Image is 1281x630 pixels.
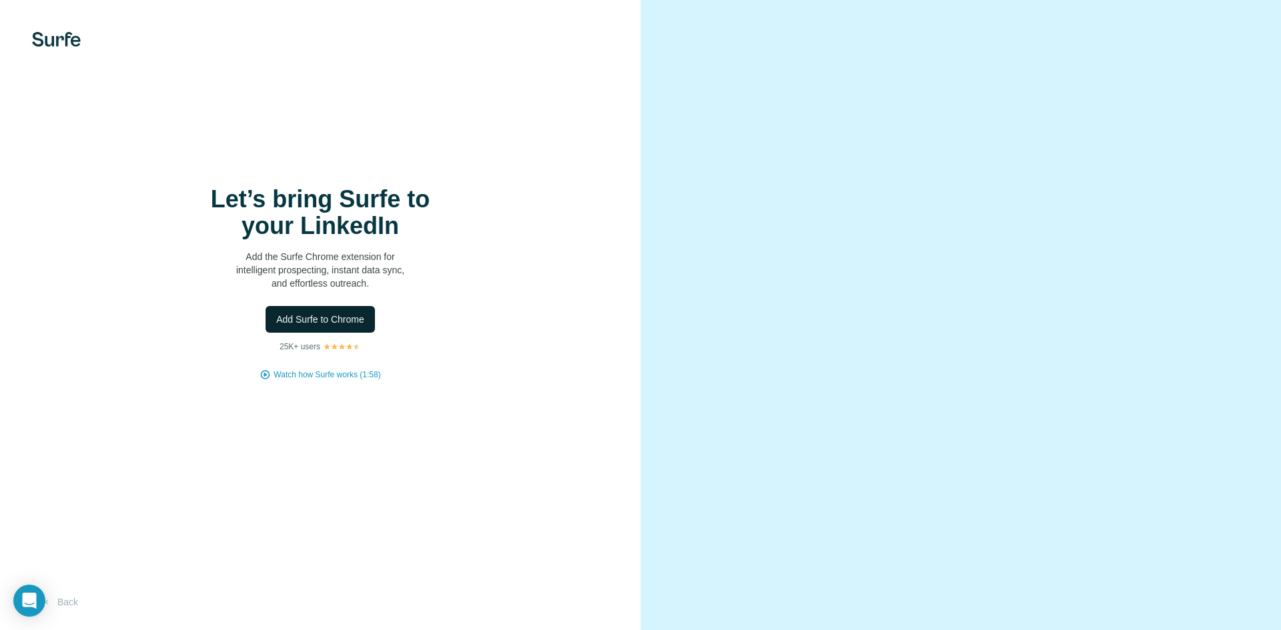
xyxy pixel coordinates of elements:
[323,343,361,351] img: Rating Stars
[187,186,454,239] h1: Let’s bring Surfe to your LinkedIn
[32,590,87,614] button: Back
[276,313,364,326] span: Add Surfe to Chrome
[187,250,454,290] p: Add the Surfe Chrome extension for intelligent prospecting, instant data sync, and effortless out...
[266,306,375,333] button: Add Surfe to Chrome
[13,585,45,617] div: Open Intercom Messenger
[32,32,81,47] img: Surfe's logo
[274,369,380,381] button: Watch how Surfe works (1:58)
[280,341,320,353] p: 25K+ users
